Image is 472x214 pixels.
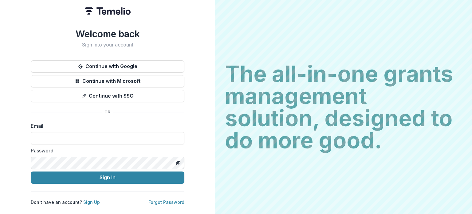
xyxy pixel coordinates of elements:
[31,122,181,130] label: Email
[31,147,181,154] label: Password
[31,199,100,205] p: Don't have an account?
[31,42,184,48] h2: Sign into your account
[31,75,184,87] button: Continue with Microsoft
[83,200,100,205] a: Sign Up
[31,28,184,39] h1: Welcome back
[148,200,184,205] a: Forgot Password
[31,172,184,184] button: Sign In
[173,158,183,168] button: Toggle password visibility
[31,90,184,102] button: Continue with SSO
[85,7,131,15] img: Temelio
[31,60,184,73] button: Continue with Google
